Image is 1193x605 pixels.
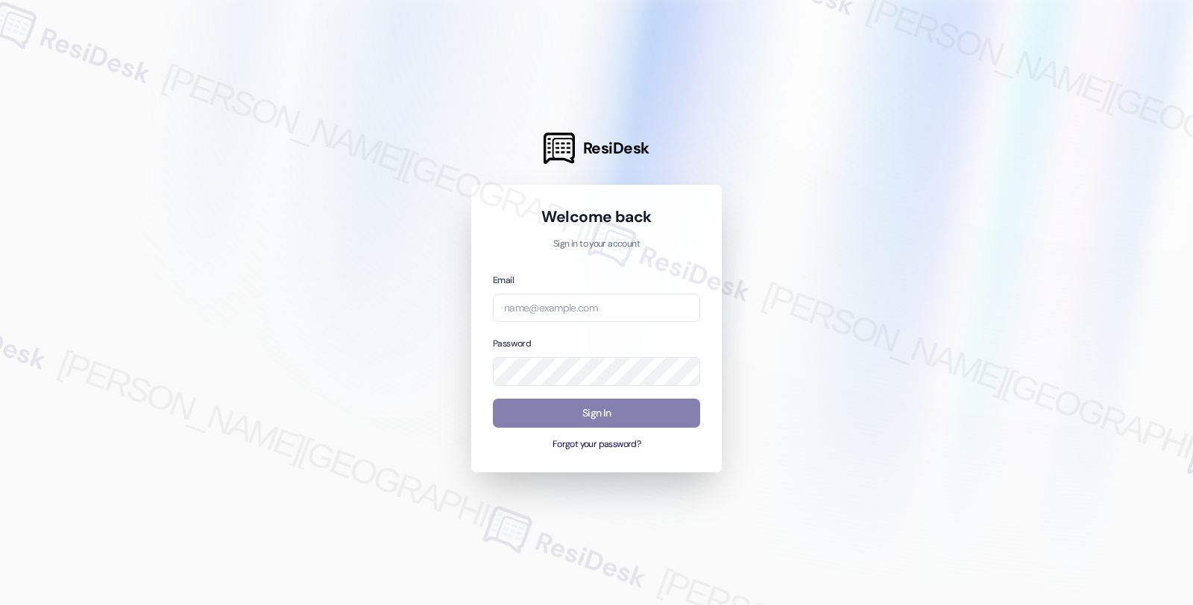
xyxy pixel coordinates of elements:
[544,133,575,164] img: ResiDesk Logo
[493,338,531,349] label: Password
[493,294,700,323] input: name@example.com
[583,138,649,159] span: ResiDesk
[493,238,700,251] p: Sign in to your account
[493,399,700,428] button: Sign In
[493,438,700,452] button: Forgot your password?
[493,274,514,286] label: Email
[493,206,700,227] h1: Welcome back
